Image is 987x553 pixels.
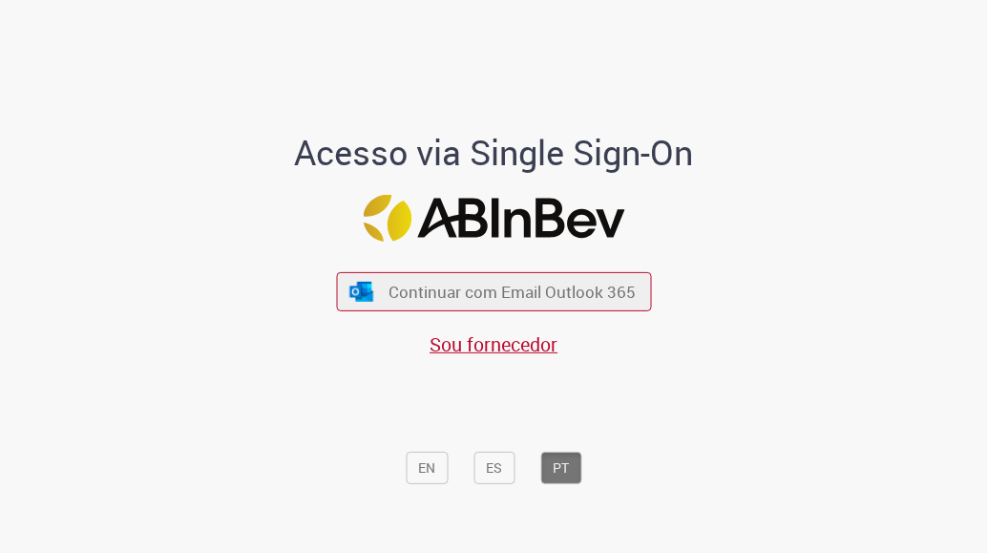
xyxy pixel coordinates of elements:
img: ícone Azure/Microsoft 360 [348,282,375,302]
button: ícone Azure/Microsoft 360 Continuar com Email Outlook 365 [336,272,651,311]
h1: Acesso via Single Sign-On [277,134,711,172]
a: Sou fornecedor [430,331,557,357]
span: Continuar com Email Outlook 365 [388,281,636,303]
button: PT [540,452,581,484]
img: Logo ABInBev [363,195,624,242]
button: ES [473,452,514,484]
button: EN [406,452,448,484]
